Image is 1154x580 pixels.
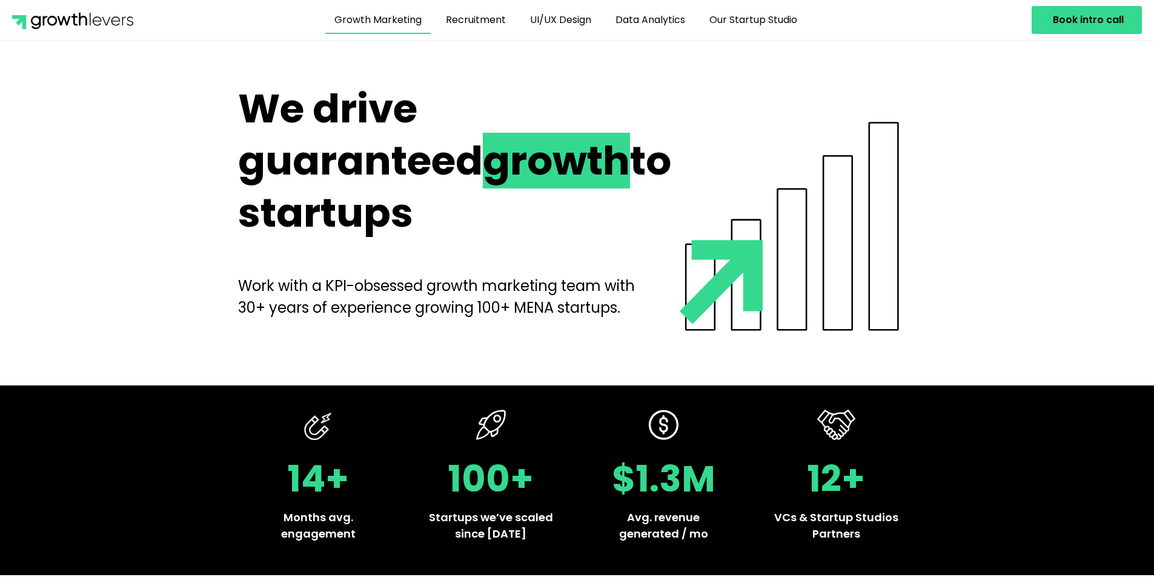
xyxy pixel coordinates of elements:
[602,509,726,542] p: Avg. revenue generated / mo
[182,6,950,34] nav: Menu
[437,6,515,34] a: Recruitment
[602,461,726,497] h2: $1.3M
[256,509,380,542] p: Months avg. engagement
[238,83,640,239] h2: We drive guaranteed to startups
[256,461,380,497] h2: 14+
[774,509,898,542] p: VCs & Startup Studios Partners
[521,6,600,34] a: UI/UX Design
[483,133,630,188] span: growth
[238,275,640,319] p: Work with a KPI-obsessed growth marketing team with 30+ years of experience growing 100+ MENA sta...
[429,461,553,497] h2: 100+
[325,6,431,34] a: Growth Marketing
[429,509,553,542] p: Startups we’ve scaled since [DATE]
[774,461,898,497] h2: 12+
[606,6,694,34] a: Data Analytics
[1053,15,1124,25] span: Book intro call
[1032,6,1142,34] a: Book intro call
[700,6,806,34] a: Our Startup Studio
